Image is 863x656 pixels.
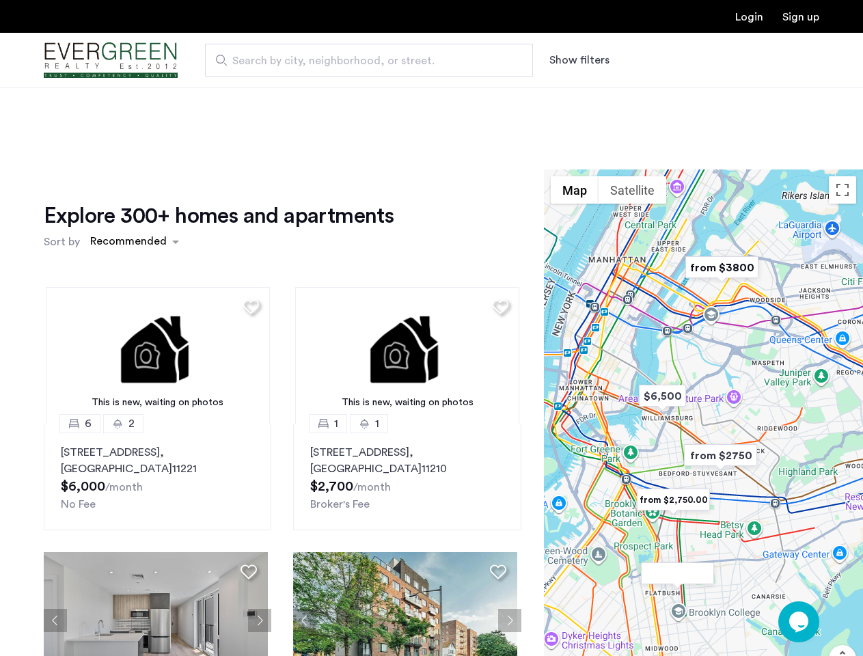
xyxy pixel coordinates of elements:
[310,499,370,510] span: Broker's Fee
[353,482,391,493] sub: /month
[293,609,316,632] button: Previous apartment
[302,396,512,410] div: This is new, waiting on photos
[53,396,263,410] div: This is new, waiting on photos
[295,287,519,424] a: This is new, waiting on photos
[551,176,599,204] button: Show street map
[44,424,271,530] a: 62[STREET_ADDRESS], [GEOGRAPHIC_DATA]11221No Fee
[128,415,135,432] span: 2
[782,12,819,23] a: Registration
[44,234,80,250] label: Sort by
[549,52,609,68] button: Show or hide filters
[232,53,495,69] span: Search by city, neighborhood, or street.
[85,415,92,432] span: 6
[679,440,763,471] div: from $2750
[633,381,691,411] div: $6,500
[205,44,533,77] input: Apartment Search
[295,287,519,424] img: 1.gif
[46,287,270,424] a: This is new, waiting on photos
[44,35,178,86] a: Cazamio Logo
[310,444,504,477] p: [STREET_ADDRESS] 11210
[44,609,67,632] button: Previous apartment
[88,233,167,253] div: Recommended
[631,484,715,515] div: from $2,750.00
[334,415,338,432] span: 1
[599,176,666,204] button: Show satellite imagery
[61,480,105,493] span: $6,000
[293,424,521,530] a: 11[STREET_ADDRESS], [GEOGRAPHIC_DATA]11210Broker's Fee
[498,609,521,632] button: Next apartment
[680,252,764,283] div: from $3800
[310,480,353,493] span: $2,700
[248,609,271,632] button: Next apartment
[829,176,856,204] button: Toggle fullscreen view
[44,202,394,230] h1: Explore 300+ homes and apartments
[46,287,270,424] img: 1.gif
[44,35,178,86] img: logo
[83,230,186,254] ng-select: sort-apartment
[105,482,143,493] sub: /month
[375,415,379,432] span: 1
[61,499,96,510] span: No Fee
[61,444,254,477] p: [STREET_ADDRESS] 11221
[635,558,720,589] div: from $1
[735,12,763,23] a: Login
[778,601,822,642] iframe: chat widget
